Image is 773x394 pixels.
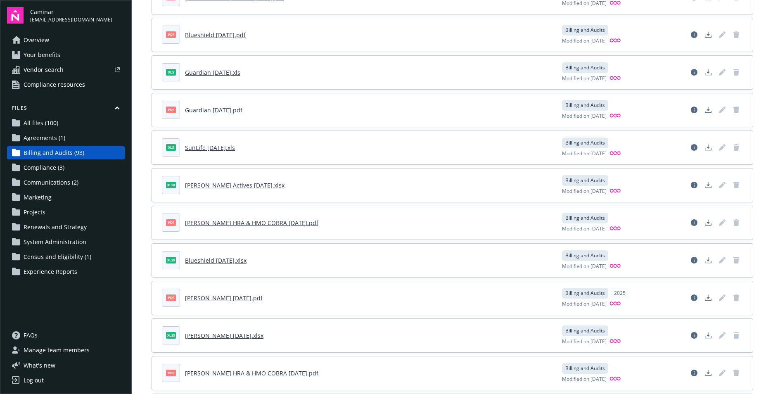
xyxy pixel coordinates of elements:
a: Delete document [730,66,743,79]
button: Caminar[EMAIL_ADDRESS][DOMAIN_NAME] [30,7,125,24]
a: Download document [702,66,715,79]
span: pdf [166,31,176,38]
span: Experience Reports [24,265,77,278]
span: Delete document [730,254,743,267]
a: Renewals and Strategy [7,221,125,234]
span: Modified on [DATE] [562,263,607,271]
span: xls [166,144,176,150]
span: pdf [166,107,176,113]
a: Download document [702,329,715,342]
a: Download document [702,141,715,154]
a: View file details [688,103,701,116]
a: View file details [688,66,701,79]
a: Download document [702,103,715,116]
span: Delete document [730,141,743,154]
span: xlsx [166,182,176,188]
span: xlsx [166,332,176,338]
span: Billing and Audits [565,252,605,259]
span: Modified on [DATE] [562,37,607,45]
span: Billing and Audits [565,214,605,222]
a: All files (100) [7,116,125,130]
a: SunLife [DATE].xls [185,144,235,152]
span: Marketing [24,191,52,204]
span: Modified on [DATE] [562,112,607,120]
span: Caminar [30,7,112,16]
span: Modified on [DATE] [562,300,607,308]
span: pdf [166,294,176,301]
a: Compliance (3) [7,161,125,174]
span: Edit document [716,366,729,380]
span: Delete document [730,216,743,229]
span: Edit document [716,28,729,41]
div: 2025 [610,288,630,299]
a: Overview [7,33,125,47]
button: What's new [7,361,69,370]
span: Compliance (3) [24,161,64,174]
span: Edit document [716,66,729,79]
a: Download document [702,216,715,229]
a: Census and Eligibility (1) [7,250,125,263]
a: [PERSON_NAME] Actives [DATE].xlsx [185,181,285,189]
a: View file details [688,141,701,154]
span: pdf [166,219,176,225]
span: Billing and Audits [565,290,605,297]
a: Projects [7,206,125,219]
a: Edit document [716,103,729,116]
span: Delete document [730,178,743,192]
span: Projects [24,206,45,219]
span: Renewals and Strategy [24,221,87,234]
span: xlsx [166,257,176,263]
span: Vendor search [24,63,64,76]
span: Billing and Audits [565,64,605,71]
a: View file details [688,366,701,380]
span: Overview [24,33,49,47]
a: Billing and Audits (93) [7,146,125,159]
a: Compliance resources [7,78,125,91]
span: System Administration [24,235,86,249]
span: Billing and Audits [565,327,605,335]
span: What ' s new [24,361,55,370]
a: [PERSON_NAME] [DATE].xlsx [185,332,263,339]
span: Modified on [DATE] [562,338,607,346]
span: Delete document [730,366,743,380]
span: Compliance resources [24,78,85,91]
a: Download document [702,366,715,380]
span: Delete document [730,329,743,342]
a: Download document [702,291,715,304]
span: Modified on [DATE] [562,75,607,83]
span: Edit document [716,254,729,267]
span: Modified on [DATE] [562,150,607,158]
span: Delete document [730,103,743,116]
span: Modified on [DATE] [562,225,607,233]
span: Delete document [730,291,743,304]
span: xls [166,69,176,75]
a: Edit document [716,329,729,342]
span: Modified on [DATE] [562,188,607,195]
span: Your benefits [24,48,60,62]
a: View file details [688,178,701,192]
a: FAQs [7,329,125,342]
span: Census and Eligibility (1) [24,250,91,263]
span: Billing and Audits (93) [24,146,84,159]
a: Communications (2) [7,176,125,189]
a: View file details [688,28,701,41]
a: Guardian [DATE].xls [185,69,240,76]
span: Edit document [716,291,729,304]
span: Delete document [730,28,743,41]
span: Billing and Audits [565,139,605,147]
span: Edit document [716,216,729,229]
div: Log out [24,374,44,387]
a: Vendor search [7,63,125,76]
a: Marketing [7,191,125,204]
